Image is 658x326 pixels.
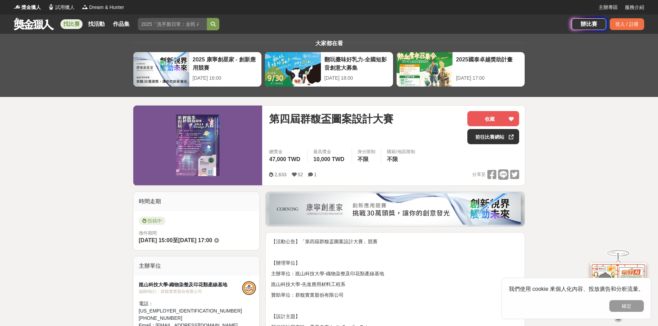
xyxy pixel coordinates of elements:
[133,52,262,87] a: 2025 康寧創星家 - 創新應用競賽[DATE] 16:00
[456,56,521,71] div: 2025國泰卓越獎助計畫
[193,75,258,82] div: [DATE] 16:00
[313,148,346,155] span: 最高獎金
[21,4,41,11] span: 獎金獵人
[456,75,521,82] div: [DATE] 17:00
[274,172,286,177] span: 2,633
[133,256,260,276] div: 主辦單位
[271,281,345,287] span: 崑山科技大學-先進應用材料工程系
[387,148,415,155] div: 國籍/地區限制
[82,3,88,10] img: Logo
[572,18,606,30] a: 辦比賽
[48,4,75,11] a: Logo試用獵人
[467,111,519,126] button: 收藏
[324,75,390,82] div: [DATE] 18:00
[472,169,486,180] span: 分享至
[387,156,398,162] span: 不限
[269,194,521,225] img: be6ed63e-7b41-4cb8-917a-a53bd949b1b4.png
[314,172,317,177] span: 1
[467,129,519,144] a: 前往比賽網站
[609,300,644,312] button: 確定
[357,148,375,155] div: 身分限制
[133,192,260,211] div: 時間走期
[89,4,124,11] span: Dream & Hunter
[298,172,303,177] span: 52
[139,230,157,236] span: 徵件期間
[271,271,384,276] span: 主辦單位：崑山科技大學-織物染整及印花類產線基地
[599,4,618,11] a: 主辦專區
[138,18,207,30] input: 2025「洗手新日常：全民 ALL IN」洗手歌全台徵選
[509,286,644,292] span: 我們使用 cookie 來個人化內容、投放廣告和分析流量。
[139,281,242,288] div: 崑山科技大學-織物染整及印花類產線基地
[324,56,390,71] div: 翻玩臺味好乳力-全國短影音創意大募集
[193,56,258,71] div: 2025 康寧創星家 - 創新應用競賽
[14,3,21,10] img: Logo
[269,148,302,155] span: 總獎金
[82,4,124,11] a: LogoDream & Hunter
[269,156,300,162] span: 47,000 TWD
[139,288,242,295] div: 協辦/執行： 群馥實業股份有限公司
[314,40,345,46] span: 大家都在看
[271,292,344,298] span: 贊助單位：群馥實業股份有限公司
[625,4,644,11] a: 服務介紹
[55,4,75,11] span: 試用獵人
[139,237,173,243] span: [DATE] 15:00
[60,19,83,29] a: 找比賽
[271,260,300,266] span: 【辦理單位】
[139,300,242,322] div: 電話： [US_EMPLOYER_IDENTIFICATION_NUMBER][PHONE_NUMBER]
[139,217,165,225] span: 投稿中
[610,18,644,30] div: 登入 / 註冊
[269,111,393,127] span: 第四屆群馥盃圖案設計大賽
[271,314,300,319] span: 【設計主題】
[178,237,212,243] span: [DATE] 17:00
[133,106,263,185] img: Cover Image
[48,3,55,10] img: Logo
[265,52,393,87] a: 翻玩臺味好乳力-全國短影音創意大募集[DATE] 18:00
[85,19,107,29] a: 找活動
[591,263,646,309] img: d2146d9a-e6f6-4337-9592-8cefde37ba6b.png
[271,239,378,244] span: 【活動公告】「第四屆群馥盃圖案設計大賽」競賽
[14,4,41,11] a: Logo獎金獵人
[313,156,344,162] span: 10,000 TWD
[357,156,369,162] span: 不限
[110,19,132,29] a: 作品集
[173,237,178,243] span: 至
[396,52,525,87] a: 2025國泰卓越獎助計畫[DATE] 17:00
